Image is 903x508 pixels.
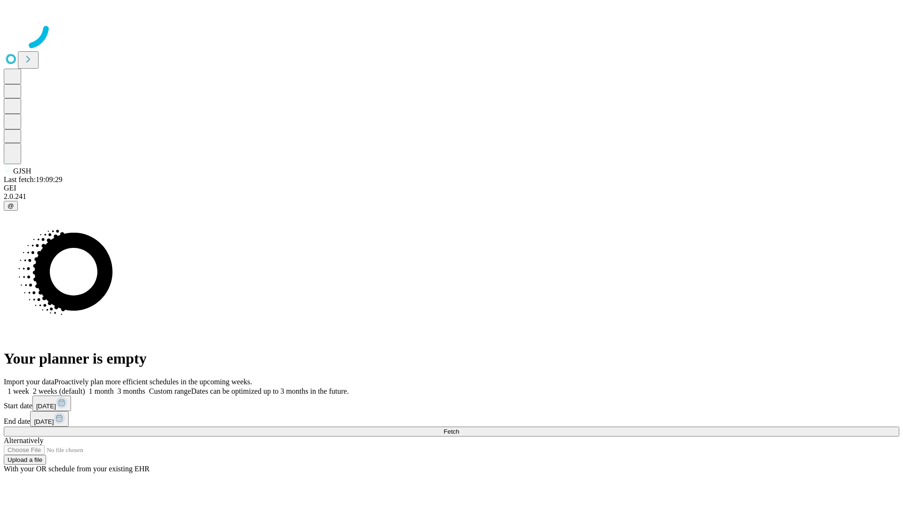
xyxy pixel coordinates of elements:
[55,378,252,386] span: Proactively plan more efficient schedules in the upcoming weeks.
[4,437,43,444] span: Alternatively
[4,184,899,192] div: GEI
[4,192,899,201] div: 2.0.241
[8,202,14,209] span: @
[444,428,459,435] span: Fetch
[89,387,114,395] span: 1 month
[4,378,55,386] span: Import your data
[8,387,29,395] span: 1 week
[4,411,899,427] div: End date
[4,427,899,437] button: Fetch
[33,387,85,395] span: 2 weeks (default)
[13,167,31,175] span: GJSH
[34,418,54,425] span: [DATE]
[191,387,349,395] span: Dates can be optimized up to 3 months in the future.
[30,411,69,427] button: [DATE]
[4,455,46,465] button: Upload a file
[4,465,150,473] span: With your OR schedule from your existing EHR
[149,387,191,395] span: Custom range
[36,403,56,410] span: [DATE]
[118,387,145,395] span: 3 months
[4,350,899,367] h1: Your planner is empty
[4,175,63,183] span: Last fetch: 19:09:29
[4,201,18,211] button: @
[32,396,71,411] button: [DATE]
[4,396,899,411] div: Start date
